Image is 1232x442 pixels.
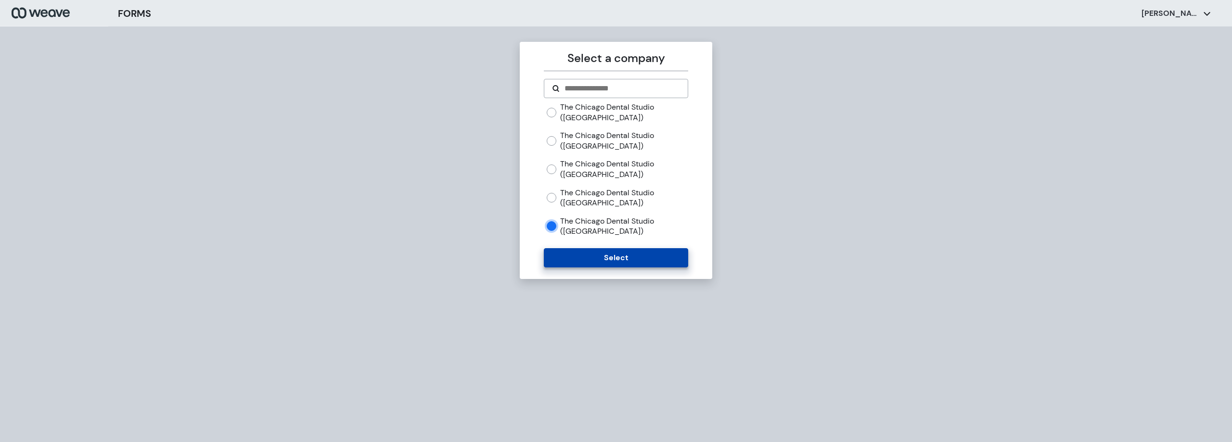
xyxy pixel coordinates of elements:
[118,6,151,21] h3: FORMS
[560,102,688,123] label: The Chicago Dental Studio ([GEOGRAPHIC_DATA])
[560,216,688,237] label: The Chicago Dental Studio ([GEOGRAPHIC_DATA])
[544,248,688,267] button: Select
[560,130,688,151] label: The Chicago Dental Studio ([GEOGRAPHIC_DATA])
[560,159,688,179] label: The Chicago Dental Studio ([GEOGRAPHIC_DATA])
[1142,8,1199,19] p: [PERSON_NAME]
[544,50,688,67] p: Select a company
[564,83,680,94] input: Search
[560,188,688,208] label: The Chicago Dental Studio ([GEOGRAPHIC_DATA])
